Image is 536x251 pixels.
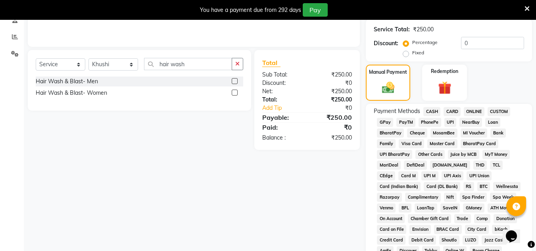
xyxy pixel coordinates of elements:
[377,236,405,245] span: Credit Card
[303,3,328,17] button: Pay
[459,118,482,127] span: NearBuy
[461,139,499,148] span: BharatPay Card
[256,79,307,87] div: Discount:
[398,171,418,180] span: Card M
[405,193,441,202] span: Complimentary
[444,107,461,116] span: CARD
[454,214,471,223] span: Trade
[307,87,358,96] div: ₹250.00
[482,236,507,245] span: Jazz Cash
[404,161,427,170] span: DefiDeal
[463,236,479,245] span: LUZO
[377,171,395,180] span: CEdge
[408,214,451,223] span: Chamber Gift Card
[448,150,479,159] span: Juice by MCB
[377,118,393,127] span: GPay
[463,182,474,191] span: RS
[427,139,457,148] span: Master Card
[430,161,470,170] span: [DOMAIN_NAME]
[477,182,490,191] span: BTC
[440,203,460,213] span: SaveIN
[464,107,484,116] span: ONLINE
[412,39,438,46] label: Percentage
[144,58,232,70] input: Search or Scan
[262,59,280,67] span: Total
[399,139,424,148] span: Visa Card
[423,107,440,116] span: CASH
[421,171,438,180] span: UPI M
[374,25,410,34] div: Service Total:
[503,219,528,243] iframe: chat widget
[256,87,307,96] div: Net:
[307,113,358,122] div: ₹250.00
[461,128,488,138] span: MI Voucher
[377,128,404,138] span: BharatPay
[307,134,358,142] div: ₹250.00
[465,225,489,234] span: City Card
[307,96,358,104] div: ₹250.00
[36,89,107,97] div: Hair Wash & Blast- Women
[467,171,492,180] span: UPI Union
[494,214,517,223] span: Donation
[256,134,307,142] div: Balance :
[256,96,307,104] div: Total:
[377,182,421,191] span: Card (Indian Bank)
[415,203,437,213] span: LoanTap
[488,203,513,213] span: ATH Movil
[444,193,457,202] span: Nift
[490,193,516,202] span: Spa Week
[493,182,521,191] span: Wellnessta
[431,68,458,75] label: Redemption
[412,49,424,56] label: Fixed
[307,123,358,132] div: ₹0
[36,77,98,86] div: Hair Wash & Blast- Men
[396,118,415,127] span: PayTM
[374,107,420,115] span: Payment Methods
[369,69,407,76] label: Manual Payment
[307,79,358,87] div: ₹0
[307,71,358,79] div: ₹250.00
[485,118,500,127] span: Loan
[492,225,510,234] span: bKash
[377,203,396,213] span: Venmo
[413,25,434,34] div: ₹250.00
[474,214,491,223] span: Comp
[200,6,301,14] div: You have a payment due from 292 days
[409,225,431,234] span: Envision
[374,39,398,48] div: Discount:
[256,104,315,112] a: Add Tip
[256,113,307,122] div: Payable:
[407,128,427,138] span: Cheque
[430,128,457,138] span: MosamBee
[256,71,307,79] div: Sub Total:
[434,225,462,234] span: BRAC Card
[490,161,503,170] span: TCL
[460,193,487,202] span: Spa Finder
[490,128,506,138] span: Bank
[419,118,441,127] span: PhonePe
[444,118,457,127] span: UPI
[377,161,401,170] span: MariDeal
[415,150,445,159] span: Other Cards
[488,107,511,116] span: CUSTOM
[377,214,405,223] span: On Account
[439,236,459,245] span: Shoutlo
[316,104,358,112] div: ₹0
[378,80,398,95] img: _cash.svg
[434,80,455,96] img: _gift.svg
[377,139,396,148] span: Family
[442,171,464,180] span: UPI Axis
[463,203,484,213] span: GMoney
[473,161,487,170] span: THD
[256,123,307,132] div: Paid:
[399,203,411,213] span: BFL
[377,193,402,202] span: Razorpay
[377,225,406,234] span: Card on File
[482,150,510,159] span: MyT Money
[377,150,412,159] span: UPI BharatPay
[409,236,436,245] span: Debit Card
[424,182,460,191] span: Card (DL Bank)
